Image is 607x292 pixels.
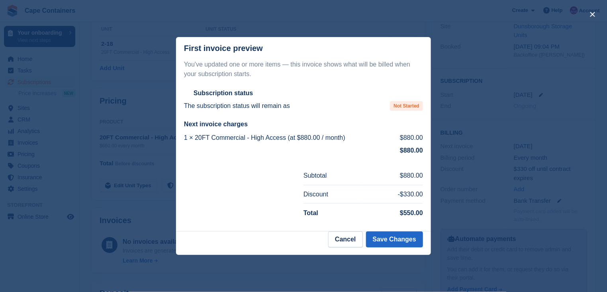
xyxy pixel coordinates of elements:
strong: $880.00 [400,147,423,154]
td: -$330.00 [363,185,423,204]
p: You've updated one or more items — this invoice shows what will be billed when your subscription ... [184,60,423,79]
td: Discount [303,185,363,204]
td: Subtotal [303,167,363,185]
p: First invoice preview [184,44,263,53]
p: The subscription status will remain as [184,101,290,111]
button: close [586,8,599,21]
td: $880.00 [393,131,423,144]
td: $880.00 [363,167,423,185]
h2: Subscription status [194,89,253,97]
button: Save Changes [366,231,423,247]
strong: Total [303,210,318,216]
span: Not Started [390,101,423,111]
strong: $550.00 [400,210,423,216]
button: Cancel [328,231,362,247]
td: 1 × 20FT Commercial - High Access (at $880.00 / month) [184,131,393,144]
h2: Next invoice charges [184,120,423,128]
